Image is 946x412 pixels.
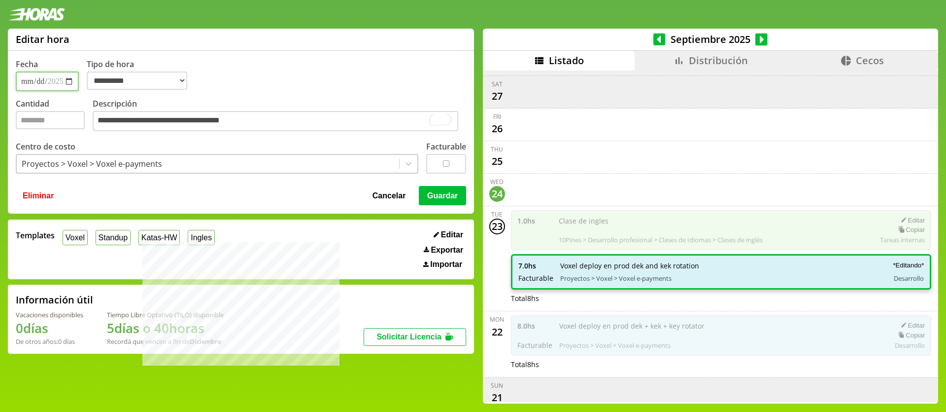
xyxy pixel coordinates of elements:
[20,186,57,205] button: Eliminar
[489,88,505,104] div: 27
[421,245,466,255] button: Exportar
[492,80,503,88] div: Sat
[431,246,463,255] span: Exportar
[8,8,65,21] img: logotipo
[107,337,224,346] div: Recordá que vencen a fin de
[16,319,83,337] h1: 0 días
[107,310,224,319] div: Tiempo Libre Optativo (TiLO) disponible
[93,98,466,134] label: Descripción
[489,324,505,339] div: 22
[107,319,224,337] h1: 5 días o 40 horas
[138,230,180,245] button: Katas-HW
[16,337,83,346] div: De otros años: 0 días
[491,381,503,390] div: Sun
[376,333,441,341] span: Solicitar Licencia
[490,178,504,186] div: Wed
[431,230,466,240] button: Editar
[489,390,505,406] div: 21
[16,141,75,152] label: Centro de costo
[63,230,88,245] button: Voxel
[364,328,466,346] button: Solicitar Licencia
[490,315,504,324] div: Mon
[87,59,195,91] label: Tipo de hora
[16,33,69,46] h1: Editar hora
[188,230,214,245] button: Ingles
[16,293,93,306] h2: Información útil
[489,121,505,137] div: 26
[16,98,93,134] label: Cantidad
[491,210,503,219] div: Tue
[93,111,458,132] textarea: To enrich screen reader interactions, please activate Accessibility in Grammarly extension settings
[483,71,938,403] div: scrollable content
[511,294,932,303] div: Total 8 hs
[16,230,55,241] span: Templates
[489,186,505,202] div: 24
[689,54,748,67] span: Distribución
[511,360,932,369] div: Total 8 hs
[489,219,505,234] div: 23
[665,33,755,46] span: Septiembre 2025
[96,230,131,245] button: Standup
[190,337,221,346] b: Diciembre
[489,153,505,169] div: 25
[16,59,38,70] label: Fecha
[441,230,463,239] span: Editar
[370,186,409,205] button: Cancelar
[426,141,466,152] label: Facturable
[16,111,85,129] input: Cantidad
[22,158,162,169] div: Proyectos > Voxel > Voxel e-payments
[16,310,83,319] div: Vacaciones disponibles
[491,145,503,153] div: Thu
[419,186,466,205] button: Guardar
[430,260,462,269] span: Importar
[549,54,584,67] span: Listado
[493,112,501,121] div: Fri
[856,54,884,67] span: Cecos
[87,72,187,90] select: Tipo de hora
